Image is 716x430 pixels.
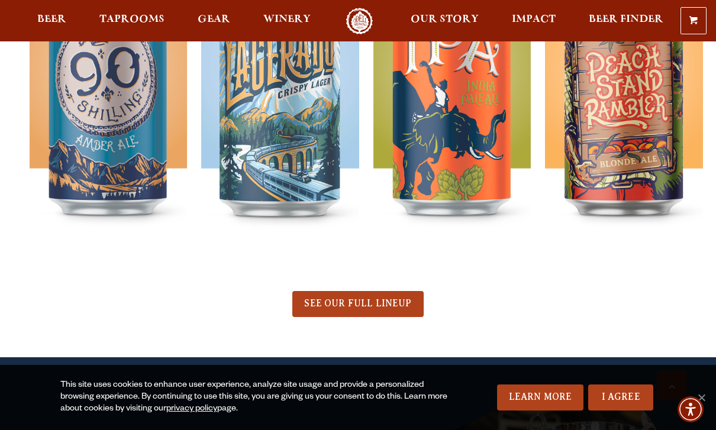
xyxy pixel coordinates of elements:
a: Our Story [403,8,486,34]
span: SEE OUR FULL LINEUP [304,298,411,309]
span: Winery [263,15,311,24]
a: Impact [504,8,563,34]
a: Gear [190,8,238,34]
a: SEE OUR FULL LINEUP [292,291,423,317]
span: Gear [198,15,230,24]
a: Taprooms [92,8,172,34]
a: Winery [256,8,318,34]
a: I Agree [588,384,653,410]
a: Beer [30,8,74,34]
span: Our Story [411,15,479,24]
span: Taprooms [99,15,165,24]
span: Beer Finder [589,15,663,24]
a: Odell Home [337,8,382,34]
a: privacy policy [166,405,217,414]
span: Beer [37,15,66,24]
div: This site uses cookies to enhance user experience, analyze site usage and provide a personalized ... [60,380,454,415]
a: Learn More [497,384,584,410]
span: Impact [512,15,556,24]
a: Beer Finder [581,8,671,34]
div: Accessibility Menu [678,396,704,422]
